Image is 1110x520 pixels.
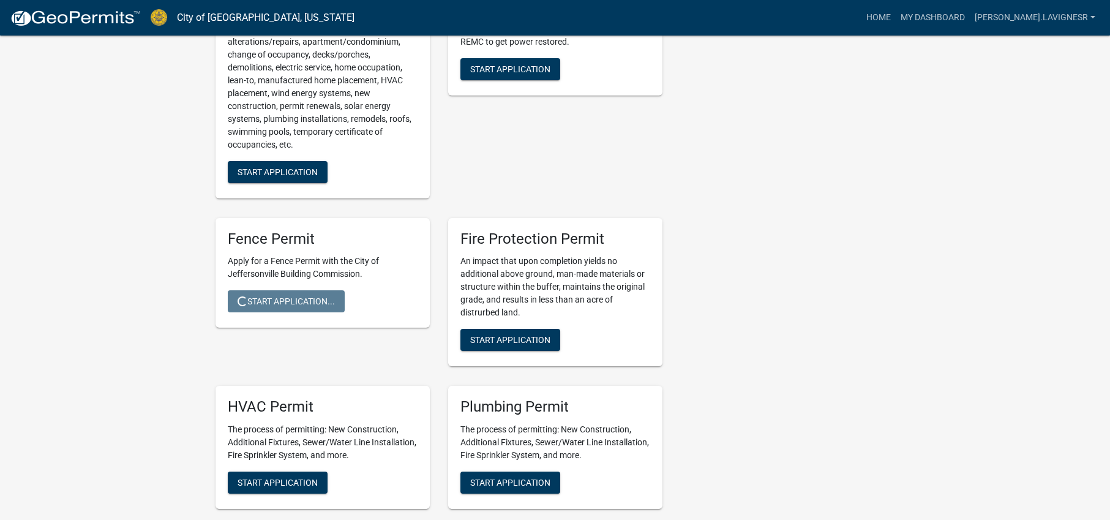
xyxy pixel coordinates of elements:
[896,6,970,29] a: My Dashboard
[228,398,418,416] h5: HVAC Permit
[238,296,335,306] span: Start Application...
[228,423,418,462] p: The process of permitting: New Construction, Additional Fixtures, Sewer/Water Line Installation, ...
[151,9,167,26] img: City of Jeffersonville, Indiana
[460,230,650,248] h5: Fire Protection Permit
[238,478,318,488] span: Start Application
[228,230,418,248] h5: Fence Permit
[460,398,650,416] h5: Plumbing Permit
[970,6,1100,29] a: [PERSON_NAME].lavignesr
[460,423,650,462] p: The process of permitting: New Construction, Additional Fixtures, Sewer/Water Line Installation, ...
[470,335,550,345] span: Start Application
[177,7,354,28] a: City of [GEOGRAPHIC_DATA], [US_STATE]
[228,472,328,494] button: Start Application
[238,167,318,176] span: Start Application
[228,161,328,183] button: Start Application
[228,290,345,312] button: Start Application...
[460,329,560,351] button: Start Application
[470,64,550,73] span: Start Application
[861,6,896,29] a: Home
[470,478,550,488] span: Start Application
[460,472,560,494] button: Start Application
[460,58,560,80] button: Start Application
[460,255,650,319] p: An impact that upon completion yields no additional above ground, man-made materials or structure...
[228,255,418,281] p: Apply for a Fence Permit with the City of Jeffersonville Building Commission.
